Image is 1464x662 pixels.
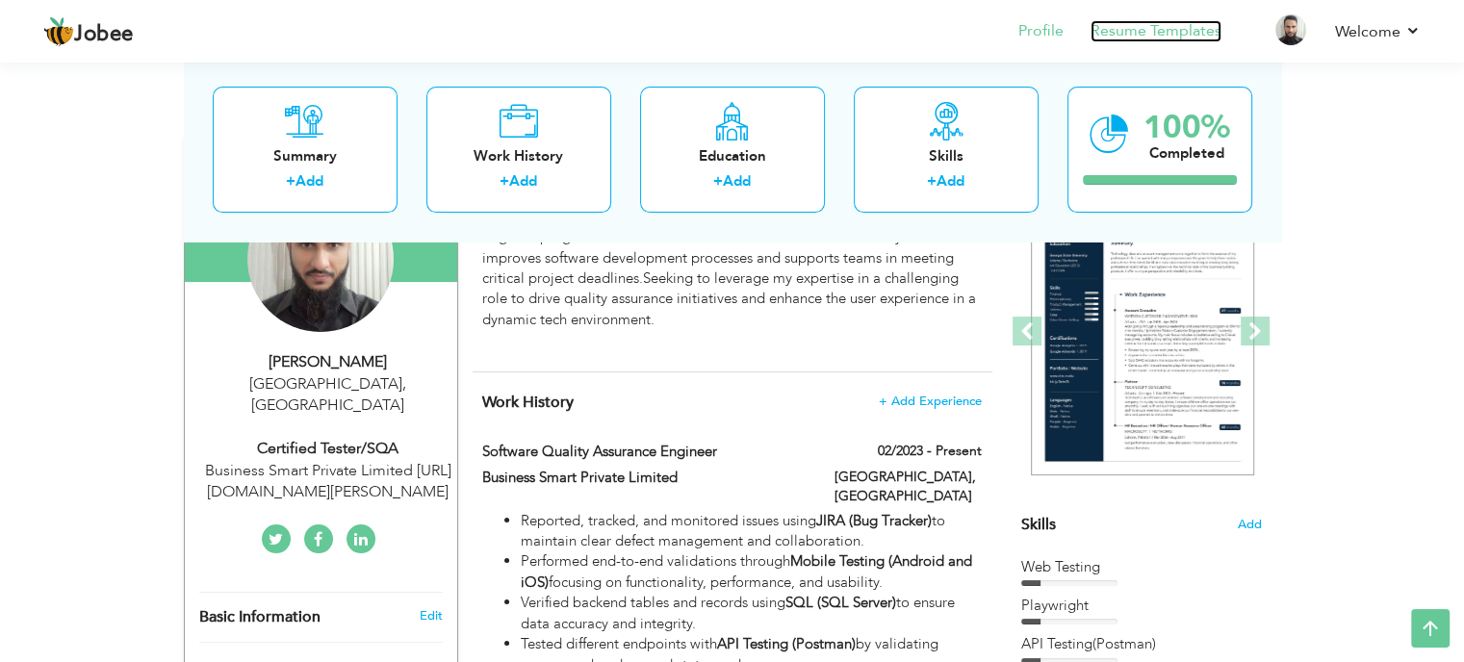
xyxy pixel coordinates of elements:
[1335,20,1421,43] a: Welcome
[521,593,981,634] li: Verified backend tables and records using to ensure data accuracy and integrity.
[816,511,932,530] strong: JIRA (Bug Tracker)
[521,551,972,591] strong: Mobile Testing (Android and iOS)
[286,172,295,192] label: +
[723,172,751,191] a: Add
[835,468,982,506] label: [GEOGRAPHIC_DATA], [GEOGRAPHIC_DATA]
[1018,20,1064,42] a: Profile
[402,373,406,395] span: ,
[442,146,596,166] div: Work History
[869,146,1023,166] div: Skills
[482,392,574,413] span: Work History
[717,634,856,653] strong: API Testing (Postman)
[482,468,806,488] label: Business Smart Private Limited
[655,146,809,166] div: Education
[1021,557,1262,577] div: Web Testing
[1021,514,1056,535] span: Skills
[247,186,394,332] img: Akif Naseem
[419,607,442,624] a: Edit
[74,24,134,45] span: Jobee
[1021,596,1262,616] div: Playwright
[482,442,806,462] label: Software Quality Assurance Engineer
[199,373,457,418] div: [GEOGRAPHIC_DATA] [GEOGRAPHIC_DATA]
[482,393,981,412] h4: This helps to show the companies you have worked for.
[521,551,981,593] li: Performed end-to-end validations through focusing on functionality, performance, and usability.
[199,460,457,504] div: Business Smart Private Limited [URL][DOMAIN_NAME][PERSON_NAME]
[1275,14,1306,45] img: Profile Img
[1091,20,1221,42] a: Resume Templates
[1238,516,1262,534] span: Add
[43,16,74,47] img: jobee.io
[878,442,982,461] label: 02/2023 - Present
[199,609,321,626] span: Basic Information
[713,172,723,192] label: +
[43,16,134,47] a: Jobee
[228,146,382,166] div: Summary
[937,172,964,191] a: Add
[295,172,323,191] a: Add
[199,351,457,373] div: [PERSON_NAME]
[927,172,937,192] label: +
[500,172,509,192] label: +
[879,395,982,408] span: + Add Experience
[1143,143,1230,164] div: Completed
[1021,634,1262,654] div: API Testing(Postman)
[1143,112,1230,143] div: 100%
[521,511,981,552] li: Reported, tracked, and monitored issues using to maintain clear defect management and collaboration.
[482,186,981,350] div: ISTQB certified quality assurance professional 4+ years of experience and a stellar record of col...
[509,172,537,191] a: Add
[785,593,896,612] strong: SQL (SQL Server)
[199,438,457,460] div: Certified Tester/SQA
